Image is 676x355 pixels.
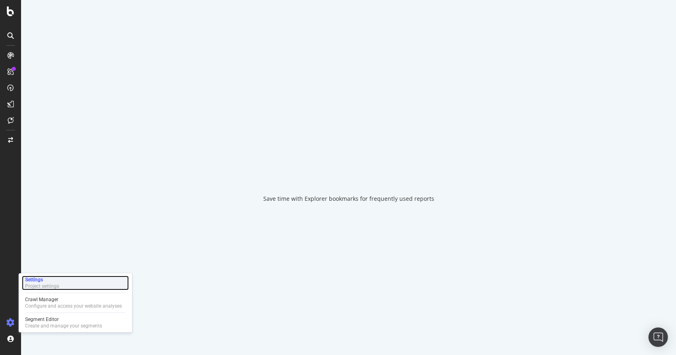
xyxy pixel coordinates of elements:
[25,323,102,329] div: Create and manage your segments
[22,276,129,290] a: SettingsProject settings
[648,327,668,347] div: Open Intercom Messenger
[25,296,122,303] div: Crawl Manager
[320,153,378,182] div: animation
[22,295,129,310] a: Crawl ManagerConfigure and access your website analyses
[25,316,102,323] div: Segment Editor
[25,283,59,289] div: Project settings
[263,195,434,203] div: Save time with Explorer bookmarks for frequently used reports
[25,276,59,283] div: Settings
[25,303,122,309] div: Configure and access your website analyses
[22,315,129,330] a: Segment EditorCreate and manage your segments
